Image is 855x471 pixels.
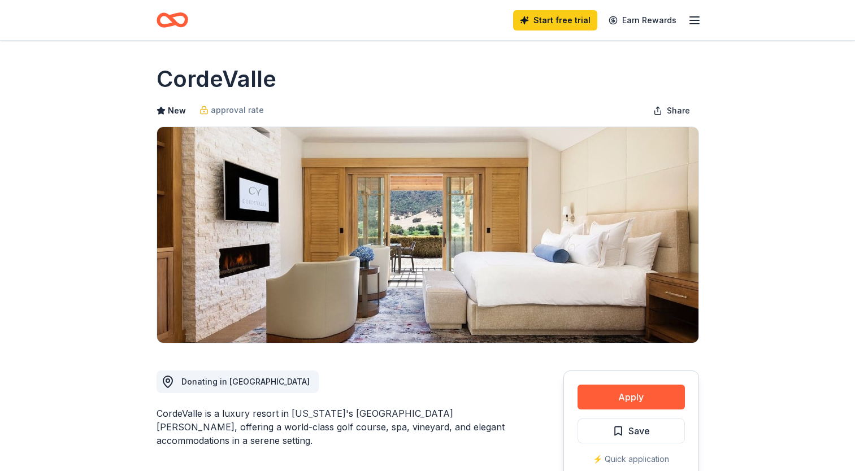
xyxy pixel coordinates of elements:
[667,104,690,117] span: Share
[578,418,685,443] button: Save
[157,127,698,343] img: Image for CordeValle
[602,10,683,30] a: Earn Rewards
[578,452,685,466] div: ⚡️ Quick application
[157,407,509,447] div: CordeValle is a luxury resort in [US_STATE]'s [GEOGRAPHIC_DATA][PERSON_NAME], offering a world-cl...
[181,377,310,386] span: Donating in [GEOGRAPHIC_DATA]
[513,10,597,30] a: Start free trial
[578,385,685,409] button: Apply
[628,424,650,438] span: Save
[168,104,186,117] span: New
[157,63,276,95] h1: CordeValle
[644,99,699,122] button: Share
[211,103,264,117] span: approval rate
[157,7,188,33] a: Home
[199,103,264,117] a: approval rate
